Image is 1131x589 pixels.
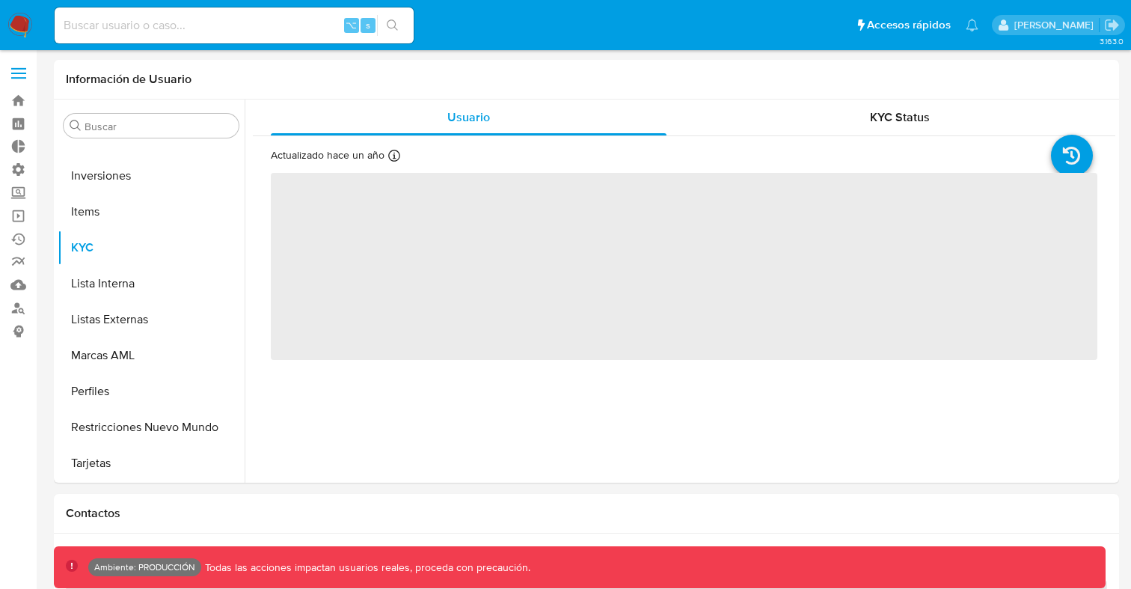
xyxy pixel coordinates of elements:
[55,16,414,35] input: Buscar usuario o caso...
[366,18,370,32] span: s
[1104,17,1120,33] a: Salir
[58,302,245,338] button: Listas Externas
[58,266,245,302] button: Lista Interna
[870,109,930,126] span: KYC Status
[85,120,233,133] input: Buscar
[447,109,490,126] span: Usuario
[58,409,245,445] button: Restricciones Nuevo Mundo
[271,148,384,162] p: Actualizado hace un año
[271,173,1097,360] span: ‌
[58,158,245,194] button: Inversiones
[70,120,82,132] button: Buscar
[58,338,245,373] button: Marcas AML
[867,17,951,33] span: Accesos rápidos
[58,373,245,409] button: Perfiles
[94,564,195,570] p: Ambiente: PRODUCCIÓN
[58,194,245,230] button: Items
[58,445,245,481] button: Tarjetas
[966,19,978,31] a: Notificaciones
[1014,18,1099,32] p: lucio.romano@mercadolibre.com
[66,506,1107,521] h1: Contactos
[66,72,191,87] h1: Información de Usuario
[346,18,357,32] span: ⌥
[201,561,530,575] p: Todas las acciones impactan usuarios reales, proceda con precaución.
[58,230,245,266] button: KYC
[377,15,408,36] button: search-icon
